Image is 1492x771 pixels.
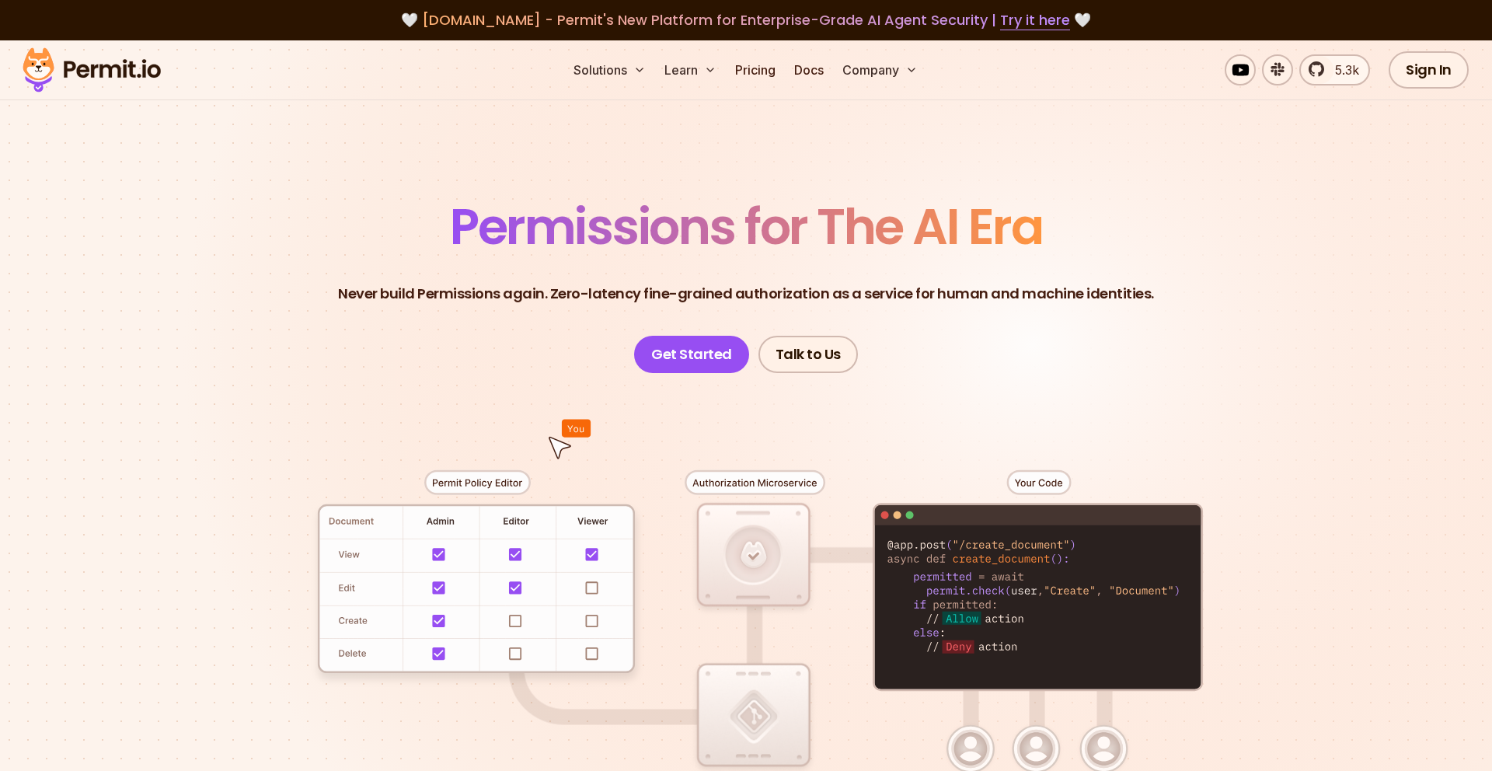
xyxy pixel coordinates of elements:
[567,54,652,85] button: Solutions
[37,9,1455,31] div: 🤍 🤍
[1389,51,1469,89] a: Sign In
[634,336,749,373] a: Get Started
[1299,54,1370,85] a: 5.3k
[788,54,830,85] a: Docs
[16,44,168,96] img: Permit logo
[729,54,782,85] a: Pricing
[338,283,1154,305] p: Never build Permissions again. Zero-latency fine-grained authorization as a service for human and...
[758,336,858,373] a: Talk to Us
[1000,10,1070,30] a: Try it here
[422,10,1070,30] span: [DOMAIN_NAME] - Permit's New Platform for Enterprise-Grade AI Agent Security |
[658,54,723,85] button: Learn
[836,54,924,85] button: Company
[1326,61,1359,79] span: 5.3k
[450,192,1042,261] span: Permissions for The AI Era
